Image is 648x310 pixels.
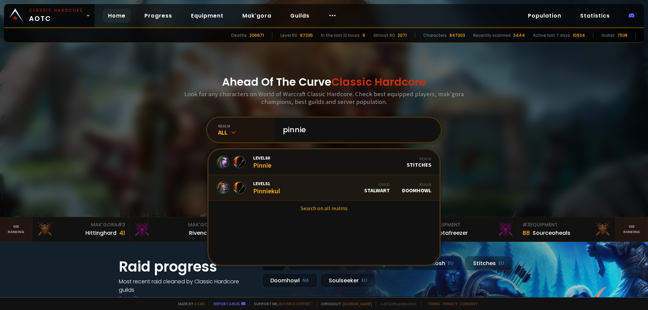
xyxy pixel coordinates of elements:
[119,256,254,277] h1: Raid progress
[182,90,466,106] h3: Look for any characters on World of Warcraft Classic Hardcore. Check best equipped players, mak'g...
[373,32,395,38] div: Almost 60
[119,294,163,302] a: See all progress
[402,182,431,187] div: Realm
[321,32,360,38] div: In the last 12 hours
[533,32,570,38] div: Active last 7 days
[253,180,280,195] div: Pinniekul
[209,201,439,216] a: Search on all realms
[139,9,178,23] a: Progress
[253,155,271,169] div: Pinnie
[423,32,447,38] div: Characters
[533,229,570,237] div: Sourceoheals
[428,301,440,306] a: Terms
[279,301,313,306] a: Buy me a coffee
[4,4,94,27] a: Classic HardcoreAOTC
[300,32,313,38] div: 67235
[402,182,431,194] div: Doomhowl
[522,9,567,23] a: Population
[222,74,426,90] h1: Ahead Of The Curve
[573,32,585,38] div: 10934
[218,123,275,129] div: realm
[117,221,125,228] span: # 3
[29,7,83,13] small: Classic Hardcore
[214,301,240,306] a: Report a bug
[218,129,275,136] div: All
[134,221,222,228] div: Mak'Gora
[194,301,205,306] a: a fan
[302,277,309,284] small: NA
[443,301,457,306] a: Privacy
[285,9,315,23] a: Guilds
[119,228,125,237] div: 41
[317,301,372,306] span: Checkout
[29,7,83,24] span: AOTC
[262,273,318,288] div: Doomhowl
[253,180,280,187] span: Level 51
[460,301,478,306] a: Consent
[249,301,313,306] span: Support me,
[361,277,367,284] small: EU
[498,260,504,267] small: EU
[280,32,297,38] div: Level 60
[425,221,514,228] div: Equipment
[407,156,431,168] div: Stitches
[174,301,205,306] span: Made by
[575,9,615,23] a: Statistics
[376,301,416,306] span: v. d752d5 - production
[421,217,518,242] a: #2Equipment88Notafreezer
[209,149,439,175] a: Level60PinnieRealmStitches
[465,256,513,271] div: Stitches
[398,32,407,38] div: 2071
[518,217,616,242] a: #3Equipment88Sourceoheals
[85,229,116,237] div: Hittinghard
[189,229,210,237] div: Rivench
[435,229,468,237] div: Notafreezer
[616,217,648,242] a: Seeranking
[343,301,372,306] a: [DOMAIN_NAME]
[320,273,376,288] div: Soulseeker
[103,9,131,23] a: Home
[362,32,365,38] div: 9
[617,32,627,38] div: 7538
[32,217,130,242] a: Mak'Gora#3Hittinghard41
[253,155,271,161] span: Level 60
[364,182,390,187] div: Guild
[186,9,229,23] a: Equipment
[448,260,454,267] small: EU
[130,217,227,242] a: Mak'Gora#2Rivench100
[119,277,254,294] h4: Most recent raid cleaned by Classic Hardcore guilds
[331,74,426,89] span: Classic Hardcore
[450,32,465,38] div: 847303
[279,118,433,142] input: Search a character...
[36,221,125,228] div: Mak'Gora
[407,156,431,161] div: Realm
[601,32,615,38] div: Guilds
[364,182,390,194] div: Stalwart
[522,228,530,237] div: 88
[522,221,611,228] div: Equipment
[513,32,525,38] div: 3444
[522,221,530,228] span: # 3
[209,175,439,201] a: Level51PinniekulGuildStalwartRealmDoomhowl
[249,32,264,38] div: 206671
[473,32,511,38] div: Recently scanned
[231,32,247,38] div: Deaths
[237,9,277,23] a: Mak'gora
[412,256,462,271] div: Nek'Rosh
